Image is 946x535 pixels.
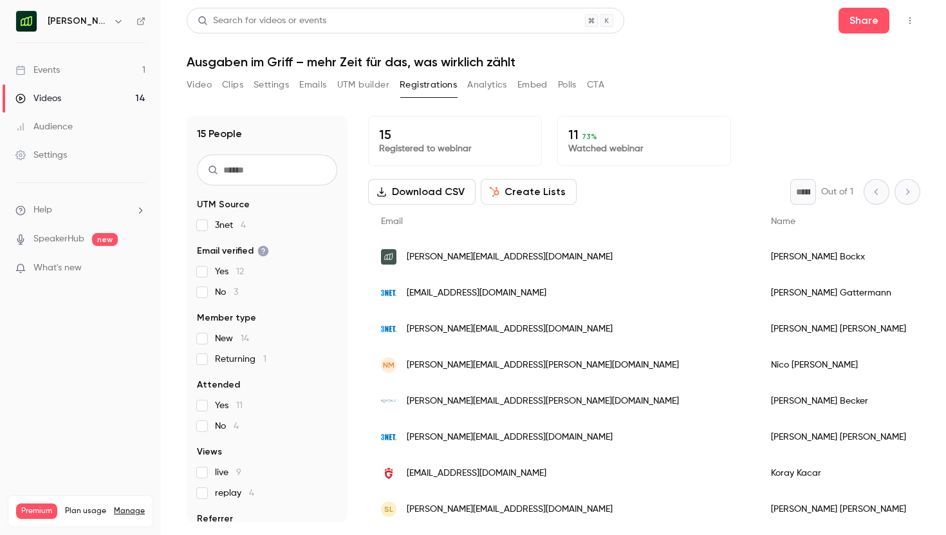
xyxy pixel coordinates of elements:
[114,506,145,516] a: Manage
[263,355,266,364] span: 1
[236,468,241,477] span: 9
[15,64,60,77] div: Events
[215,487,254,500] span: replay
[197,126,242,142] h1: 15 People
[254,75,289,95] button: Settings
[197,245,269,258] span: Email verified
[758,347,919,383] div: Nico [PERSON_NAME]
[582,132,597,141] span: 73 %
[197,379,240,391] span: Attended
[407,250,613,264] span: [PERSON_NAME][EMAIL_ADDRESS][DOMAIN_NAME]
[381,465,396,481] img: glanzburg.de
[381,285,396,301] img: 3net.de
[65,506,106,516] span: Plan usage
[197,198,250,211] span: UTM Source
[130,263,145,274] iframe: Noticeable Trigger
[215,265,244,278] span: Yes
[234,422,239,431] span: 4
[381,321,396,337] img: 3net.de
[758,491,919,527] div: [PERSON_NAME] [PERSON_NAME]
[384,503,393,515] span: SL
[236,401,243,410] span: 11
[337,75,389,95] button: UTM builder
[381,429,396,445] img: 3net.de
[215,399,243,412] span: Yes
[467,75,507,95] button: Analytics
[33,261,82,275] span: What's new
[900,10,920,31] button: Top Bar Actions
[587,75,604,95] button: CTA
[758,419,919,455] div: [PERSON_NAME] [PERSON_NAME]
[381,217,403,226] span: Email
[236,267,244,276] span: 12
[15,149,67,162] div: Settings
[368,179,476,205] button: Download CSV
[197,446,222,458] span: Views
[407,395,679,408] span: [PERSON_NAME][EMAIL_ADDRESS][PERSON_NAME][DOMAIN_NAME]
[215,420,239,433] span: No
[15,92,61,105] div: Videos
[771,217,795,226] span: Name
[407,503,613,516] span: [PERSON_NAME][EMAIL_ADDRESS][DOMAIN_NAME]
[568,142,720,155] p: Watched webinar
[241,334,249,343] span: 14
[33,203,52,217] span: Help
[481,179,577,205] button: Create Lists
[839,8,889,33] button: Share
[517,75,548,95] button: Embed
[48,15,108,28] h6: [PERSON_NAME] ([GEOGRAPHIC_DATA])
[33,232,84,246] a: SpeakerHub
[407,431,613,444] span: [PERSON_NAME][EMAIL_ADDRESS][DOMAIN_NAME]
[241,221,246,230] span: 4
[383,359,394,371] span: NM
[407,286,546,300] span: [EMAIL_ADDRESS][DOMAIN_NAME]
[234,288,238,297] span: 3
[198,14,326,28] div: Search for videos or events
[379,142,531,155] p: Registered to webinar
[197,312,256,324] span: Member type
[379,127,531,142] p: 15
[16,503,57,519] span: Premium
[758,311,919,347] div: [PERSON_NAME] [PERSON_NAME]
[407,359,679,372] span: [PERSON_NAME][EMAIL_ADDRESS][PERSON_NAME][DOMAIN_NAME]
[215,466,241,479] span: live
[821,185,853,198] p: Out of 1
[187,54,920,70] h1: Ausgaben im Griff – mehr Zeit für das, was wirklich zählt
[15,120,73,133] div: Audience
[407,323,613,336] span: [PERSON_NAME][EMAIL_ADDRESS][DOMAIN_NAME]
[16,11,37,32] img: Moss (DE)
[568,127,720,142] p: 11
[187,75,212,95] button: Video
[197,512,233,525] span: Referrer
[381,393,396,409] img: novitalis.com
[215,332,249,345] span: New
[215,353,266,366] span: Returning
[758,455,919,491] div: Koray Kacar
[400,75,457,95] button: Registrations
[15,203,145,217] li: help-dropdown-opener
[215,219,246,232] span: 3net
[215,286,238,299] span: No
[758,239,919,275] div: [PERSON_NAME] Bockx
[407,467,546,480] span: [EMAIL_ADDRESS][DOMAIN_NAME]
[381,249,396,265] img: getmoss.com
[558,75,577,95] button: Polls
[92,233,118,246] span: new
[299,75,326,95] button: Emails
[249,489,254,498] span: 4
[758,275,919,311] div: [PERSON_NAME] Gattermann
[222,75,243,95] button: Clips
[758,383,919,419] div: [PERSON_NAME] Becker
